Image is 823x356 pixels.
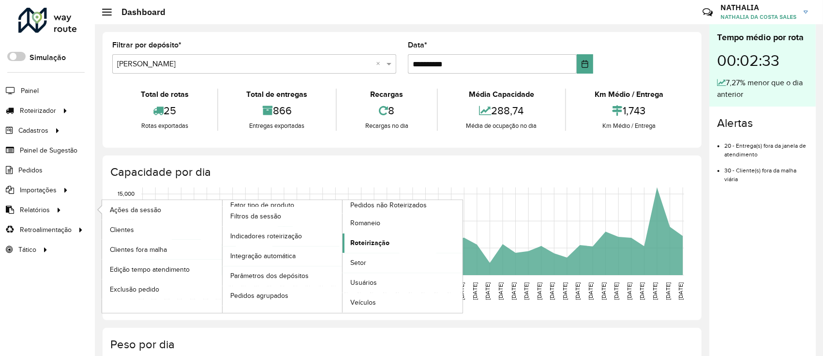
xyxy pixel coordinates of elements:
[626,282,632,300] text: [DATE]
[112,7,165,17] h2: Dashboard
[223,266,343,286] a: Parâmetros dos depósitos
[510,282,517,300] text: [DATE]
[21,86,39,96] span: Painel
[110,338,692,352] h4: Peso por dia
[717,116,808,130] h4: Alertas
[343,253,463,273] a: Setor
[230,231,302,241] span: Indicadores roteirização
[717,31,808,44] div: Tempo médio por rota
[343,293,463,312] a: Veículos
[102,240,222,259] a: Clientes fora malha
[697,2,718,23] a: Contato Rápido
[549,282,555,300] text: [DATE]
[575,282,581,300] text: [DATE]
[18,245,36,255] span: Tático
[230,211,281,221] span: Filtros da sessão
[677,282,684,300] text: [DATE]
[110,264,190,275] span: Edição tempo atendimento
[223,286,343,306] a: Pedidos agrupados
[408,39,427,51] label: Data
[20,185,57,195] span: Importações
[497,282,504,300] text: [DATE]
[118,191,135,197] text: 15,000
[30,52,66,63] label: Simulação
[18,125,48,136] span: Cadastros
[639,282,645,300] text: [DATE]
[102,220,222,239] a: Clientes
[350,200,427,210] span: Pedidos não Roteirizados
[110,165,692,179] h4: Capacidade por dia
[223,227,343,246] a: Indicadores roteirização
[569,121,689,131] div: Km Médio / Entrega
[613,282,619,300] text: [DATE]
[20,106,56,116] span: Roteirizador
[339,121,434,131] div: Recargas no dia
[569,100,689,121] div: 1,743
[485,282,491,300] text: [DATE]
[223,247,343,266] a: Integração automática
[350,278,377,288] span: Usuários
[221,121,334,131] div: Entregas exportadas
[110,284,159,294] span: Exclusão pedido
[110,205,161,215] span: Ações da sessão
[102,200,222,219] a: Ações da sessão
[339,89,434,100] div: Recargas
[343,273,463,293] a: Usuários
[652,282,658,300] text: [DATE]
[115,100,215,121] div: 25
[350,258,366,268] span: Setor
[221,100,334,121] div: 866
[339,100,434,121] div: 8
[223,200,463,312] a: Pedidos não Roteirizados
[376,58,384,70] span: Clear all
[720,13,796,21] span: NATHALIA DA COSTA SALES
[343,233,463,253] a: Roteirização
[20,205,50,215] span: Relatórios
[523,282,529,300] text: [DATE]
[230,271,309,281] span: Parâmetros dos depósitos
[536,282,542,300] text: [DATE]
[569,89,689,100] div: Km Médio / Entrega
[18,165,43,175] span: Pedidos
[112,39,181,51] label: Filtrar por depósito
[350,238,389,248] span: Roteirização
[230,291,288,301] span: Pedidos agrupados
[115,121,215,131] div: Rotas exportadas
[724,134,808,159] li: 20 - Entrega(s) fora da janela de atendimento
[110,225,134,235] span: Clientes
[102,260,222,279] a: Edição tempo atendimento
[102,279,222,299] a: Exclusão pedido
[440,89,563,100] div: Média Capacidade
[221,89,334,100] div: Total de entregas
[20,225,72,235] span: Retroalimentação
[587,282,594,300] text: [DATE]
[472,282,478,300] text: [DATE]
[230,251,296,261] span: Integração automática
[350,218,380,228] span: Romaneio
[562,282,568,300] text: [DATE]
[115,89,215,100] div: Total de rotas
[440,121,563,131] div: Média de ocupação no dia
[20,145,77,155] span: Painel de Sugestão
[600,282,607,300] text: [DATE]
[223,207,343,226] a: Filtros da sessão
[350,297,376,308] span: Veículos
[665,282,671,300] text: [DATE]
[717,44,808,77] div: 00:02:33
[343,214,463,233] a: Romaneio
[717,77,808,100] div: 7,27% menor que o dia anterior
[724,159,808,184] li: 30 - Cliente(s) fora da malha viária
[230,200,294,210] span: Fator tipo de produto
[720,3,796,12] h3: NATHALIA
[440,100,563,121] div: 288,74
[110,245,167,255] span: Clientes fora malha
[577,54,593,74] button: Choose Date
[102,200,343,312] a: Fator tipo de produto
